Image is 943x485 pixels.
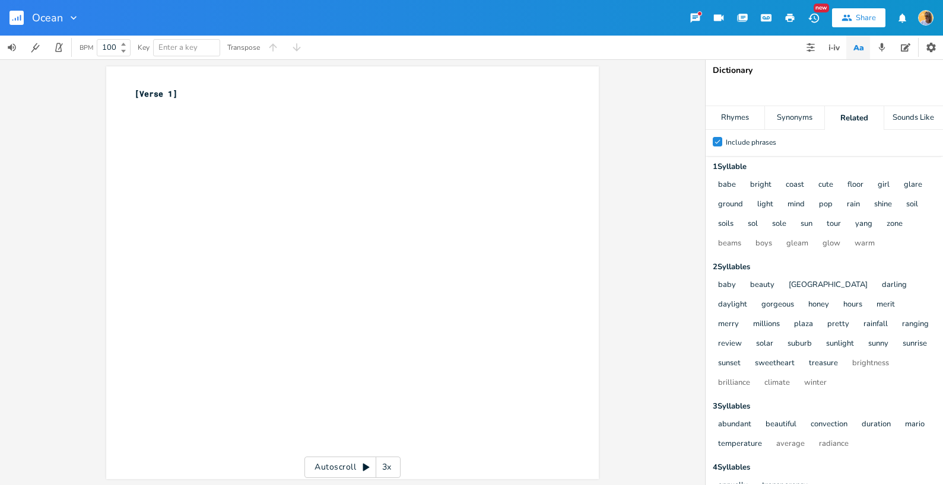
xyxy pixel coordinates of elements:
[788,200,805,210] button: mind
[786,180,804,190] button: coast
[718,300,747,310] button: daylight
[135,88,177,99] span: [Verse 1]
[718,219,734,229] button: soils
[855,239,875,249] button: warm
[902,320,929,330] button: ranging
[903,339,927,349] button: sunrise
[904,180,922,190] button: glare
[826,339,854,349] button: sunlight
[827,320,849,330] button: pretty
[814,4,829,12] div: New
[718,180,736,190] button: babe
[906,200,918,210] button: soil
[801,219,812,229] button: sun
[856,12,876,23] div: Share
[776,439,805,449] button: average
[755,239,772,249] button: boys
[818,180,833,190] button: cute
[847,180,863,190] button: floor
[750,180,771,190] button: bright
[756,339,773,349] button: solar
[138,44,150,51] div: Key
[786,239,808,249] button: gleam
[718,320,739,330] button: merry
[882,280,907,291] button: darling
[718,420,751,430] button: abundant
[766,420,796,430] button: beautiful
[843,300,862,310] button: hours
[764,378,790,388] button: climate
[863,320,888,330] button: rainfall
[713,464,936,471] div: 4 Syllable s
[755,359,795,369] button: sweetheart
[713,66,936,75] div: Dictionary
[811,420,847,430] button: convection
[158,42,198,53] span: Enter a key
[823,239,840,249] button: glow
[819,200,833,210] button: pop
[887,219,903,229] button: zone
[825,106,884,130] div: Related
[757,200,773,210] button: light
[718,378,750,388] button: brilliance
[808,300,829,310] button: honey
[905,420,925,430] button: mario
[750,280,774,291] button: beauty
[765,106,824,130] div: Synonyms
[761,300,794,310] button: gorgeous
[772,219,786,229] button: sole
[718,239,741,249] button: beams
[706,106,764,130] div: Rhymes
[789,280,868,291] button: [GEOGRAPHIC_DATA]
[819,439,849,449] button: radiance
[713,163,936,171] div: 1 Syllable
[718,339,742,349] button: review
[884,106,943,130] div: Sounds Like
[227,44,260,51] div: Transpose
[80,44,93,51] div: BPM
[809,359,838,369] button: treasure
[718,359,741,369] button: sunset
[718,439,762,449] button: temperature
[832,8,885,27] button: Share
[794,320,813,330] button: plaza
[713,403,936,410] div: 3 Syllable s
[713,263,936,271] div: 2 Syllable s
[855,219,872,229] button: yang
[918,10,934,25] img: Shaza Musician
[827,219,841,229] button: tour
[304,457,401,478] div: Autoscroll
[748,219,758,229] button: sol
[868,339,888,349] button: sunny
[726,139,776,146] div: Include phrases
[874,200,892,210] button: shine
[376,457,398,478] div: 3x
[718,200,743,210] button: ground
[878,180,890,190] button: girl
[802,7,825,28] button: New
[32,12,63,23] span: Ocean
[718,280,736,291] button: baby
[804,378,827,388] button: winter
[862,420,891,430] button: duration
[847,200,860,210] button: rain
[877,300,895,310] button: merit
[788,339,812,349] button: suburb
[852,359,889,369] button: brightness
[753,320,780,330] button: millions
